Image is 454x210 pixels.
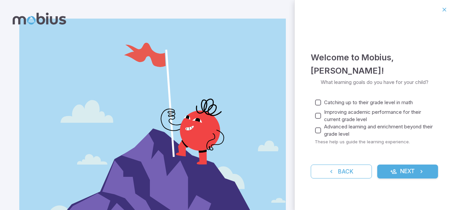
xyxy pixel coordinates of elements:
[311,51,438,77] h4: Welcome to Mobius , [PERSON_NAME] !
[311,165,372,178] button: Back
[315,139,438,145] p: These help us guide the learning experience.
[324,99,413,106] span: Catching up to their grade level in math
[324,108,433,123] span: Improving academic performance for their current grade level
[377,165,438,178] button: Next
[321,79,428,86] p: What learning goals do you have for your child?
[324,123,433,138] span: Advanced learning and enrichment beyond their grade level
